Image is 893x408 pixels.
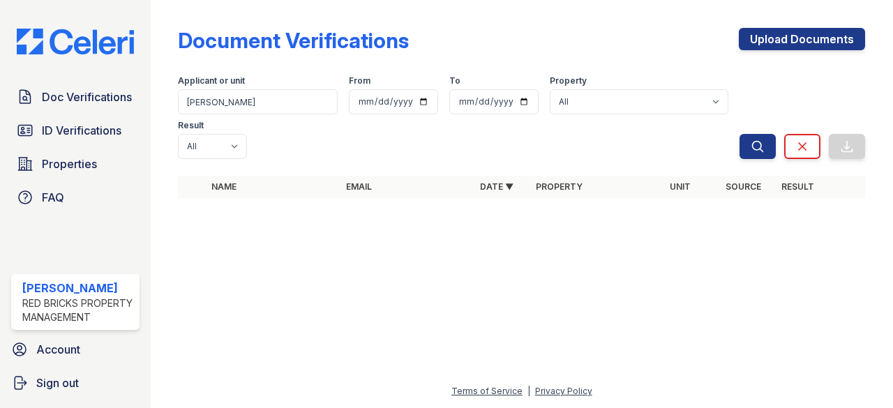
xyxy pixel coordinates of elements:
[6,335,145,363] a: Account
[536,181,583,192] a: Property
[22,296,134,324] div: Red Bricks Property Management
[42,189,64,206] span: FAQ
[550,75,587,86] label: Property
[480,181,513,192] a: Date ▼
[11,183,140,211] a: FAQ
[6,29,145,55] img: CE_Logo_Blue-a8612792a0a2168367f1c8372b55b34899dd931a85d93a1a3d3e32e68fde9ad4.png
[451,386,523,396] a: Terms of Service
[535,386,592,396] a: Privacy Policy
[346,181,372,192] a: Email
[6,369,145,397] a: Sign out
[781,181,814,192] a: Result
[42,122,121,139] span: ID Verifications
[36,341,80,358] span: Account
[42,89,132,105] span: Doc Verifications
[349,75,370,86] label: From
[22,280,134,296] div: [PERSON_NAME]
[211,181,237,192] a: Name
[178,120,204,131] label: Result
[726,181,761,192] a: Source
[11,150,140,178] a: Properties
[36,375,79,391] span: Sign out
[11,116,140,144] a: ID Verifications
[11,83,140,111] a: Doc Verifications
[178,75,245,86] label: Applicant or unit
[178,89,338,114] input: Search by name, email, or unit number
[527,386,530,396] div: |
[42,156,97,172] span: Properties
[739,28,865,50] a: Upload Documents
[670,181,691,192] a: Unit
[178,28,409,53] div: Document Verifications
[449,75,460,86] label: To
